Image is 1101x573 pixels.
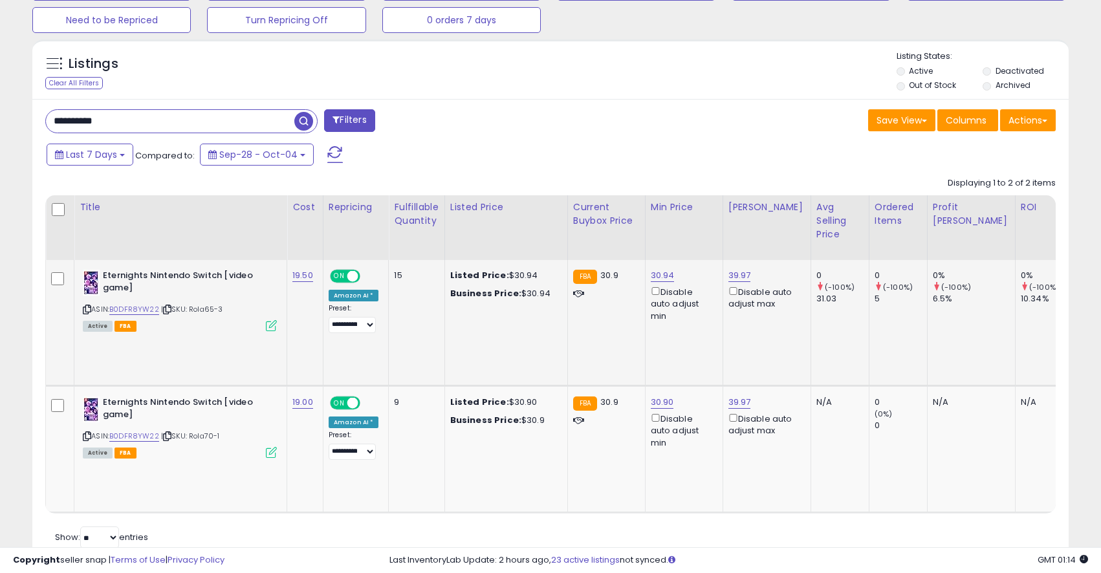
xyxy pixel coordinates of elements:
div: 0 [816,270,869,281]
div: Title [80,200,281,214]
div: Disable auto adjust min [651,411,713,449]
b: Eternights Nintendo Switch [video game] [103,270,260,297]
div: Repricing [329,200,384,214]
label: Out of Stock [909,80,956,91]
span: | SKU: Rola70-1 [161,431,220,441]
span: FBA [114,321,136,332]
a: B0DFR8YW22 [109,431,159,442]
a: B0DFR8YW22 [109,304,159,315]
button: Need to be Repriced [32,7,191,33]
div: Cost [292,200,318,214]
div: N/A [1021,396,1063,408]
small: (-100%) [1029,282,1059,292]
button: Filters [324,109,375,132]
div: N/A [816,396,859,408]
button: 0 orders 7 days [382,7,541,33]
span: ON [331,271,347,282]
h5: Listings [69,55,118,73]
div: 5 [875,293,927,305]
span: Sep-28 - Oct-04 [219,148,298,161]
small: (-100%) [883,282,913,292]
b: Listed Price: [450,269,509,281]
a: 39.97 [728,396,751,409]
span: FBA [114,448,136,459]
div: Current Buybox Price [573,200,640,228]
a: 23 active listings [551,554,620,566]
a: 30.90 [651,396,674,409]
b: Business Price: [450,414,521,426]
div: Amazon AI * [329,290,379,301]
div: 9 [394,396,434,408]
span: | SKU: Rola65-3 [161,304,223,314]
div: Amazon AI * [329,416,379,428]
div: Clear All Filters [45,77,103,89]
span: OFF [358,398,379,409]
img: 41MU2yAknGL._SL40_.jpg [83,270,100,296]
span: All listings currently available for purchase on Amazon [83,448,113,459]
span: OFF [358,271,379,282]
div: 0 [875,420,927,431]
div: Displaying 1 to 2 of 2 items [948,177,1056,189]
div: Disable auto adjust max [728,285,801,310]
div: Ordered Items [875,200,922,228]
span: 2025-10-13 01:14 GMT [1038,554,1088,566]
a: 19.00 [292,396,313,409]
div: 10.34% [1021,293,1073,305]
div: Fulfillable Quantity [394,200,439,228]
span: Compared to: [135,149,195,162]
span: Last 7 Days [66,148,117,161]
div: Preset: [329,431,379,460]
div: Min Price [651,200,717,214]
b: Business Price: [450,287,521,299]
div: Avg Selling Price [816,200,864,241]
span: Show: entries [55,531,148,543]
p: Listing States: [897,50,1069,63]
span: Columns [946,114,987,127]
div: Disable auto adjust min [651,285,713,322]
div: $30.94 [450,288,558,299]
div: 0% [933,270,1015,281]
div: $30.94 [450,270,558,281]
button: Columns [937,109,998,131]
button: Turn Repricing Off [207,7,365,33]
button: Actions [1000,109,1056,131]
div: 15 [394,270,434,281]
button: Last 7 Days [47,144,133,166]
small: FBA [573,396,597,411]
span: 30.9 [600,396,618,408]
label: Archived [996,80,1030,91]
label: Deactivated [996,65,1044,76]
a: Privacy Policy [168,554,224,566]
div: Listed Price [450,200,562,214]
small: (0%) [875,409,893,419]
span: 30.9 [600,269,618,281]
div: [PERSON_NAME] [728,200,805,214]
div: ASIN: [83,396,277,457]
small: (-100%) [825,282,855,292]
small: FBA [573,270,597,284]
span: ON [331,398,347,409]
a: 30.94 [651,269,675,282]
strong: Copyright [13,554,60,566]
div: ROI [1021,200,1068,214]
button: Save View [868,109,935,131]
a: Terms of Use [111,554,166,566]
small: (-100%) [941,282,971,292]
span: All listings currently available for purchase on Amazon [83,321,113,332]
b: Eternights Nintendo Switch [video game] [103,396,260,424]
div: ASIN: [83,270,277,330]
div: 0% [1021,270,1073,281]
img: 41MU2yAknGL._SL40_.jpg [83,396,100,422]
div: 6.5% [933,293,1015,305]
div: 0 [875,270,927,281]
div: $30.90 [450,396,558,408]
a: 19.50 [292,269,313,282]
b: Listed Price: [450,396,509,408]
div: Preset: [329,304,379,333]
div: Profit [PERSON_NAME] [933,200,1010,228]
div: N/A [933,396,1005,408]
div: 31.03 [816,293,869,305]
label: Active [909,65,933,76]
div: $30.9 [450,415,558,426]
div: seller snap | | [13,554,224,567]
